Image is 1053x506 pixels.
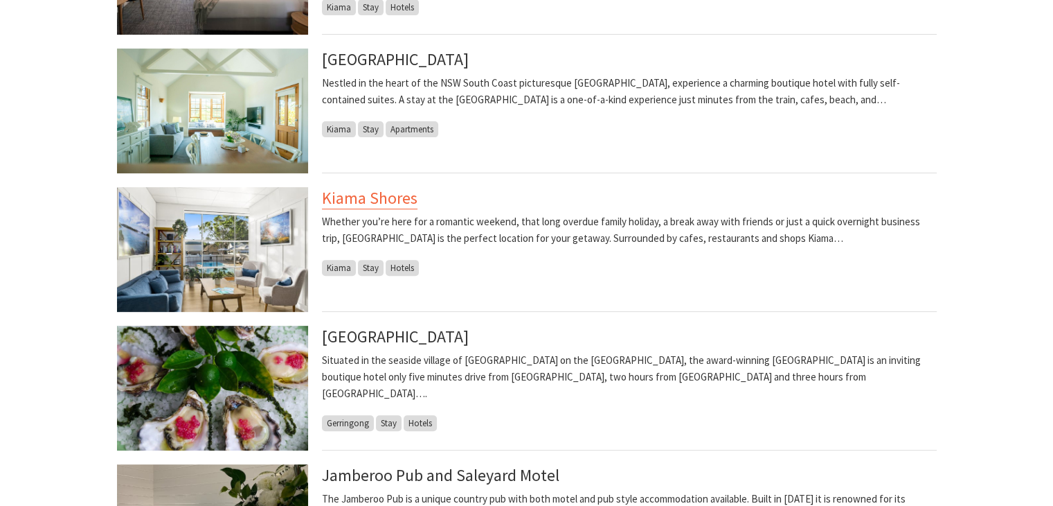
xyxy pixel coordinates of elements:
a: Kiama Shores [322,187,417,209]
a: [GEOGRAPHIC_DATA] [322,49,469,70]
span: Hotels [404,415,437,431]
span: Kiama [322,260,356,276]
p: Nestled in the heart of the NSW South Coast picturesque [GEOGRAPHIC_DATA], experience a charming ... [322,75,937,108]
p: Situated in the seaside village of [GEOGRAPHIC_DATA] on the [GEOGRAPHIC_DATA], the award-winning ... [322,352,937,402]
p: Whether you’re here for a romantic weekend, that long overdue family holiday, a break away with f... [322,213,937,247]
span: Stay [358,260,384,276]
img: Reception [117,187,308,312]
span: Hotels [386,260,419,276]
a: [GEOGRAPHIC_DATA] [322,326,469,347]
a: Jamberoo Pub and Saleyard Motel [322,464,559,486]
span: Gerringong [322,415,374,431]
span: Stay [376,415,402,431]
span: Apartments [386,121,438,137]
span: Kiama [322,121,356,137]
img: Bella Char Dining [117,326,308,451]
span: Stay [358,121,384,137]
